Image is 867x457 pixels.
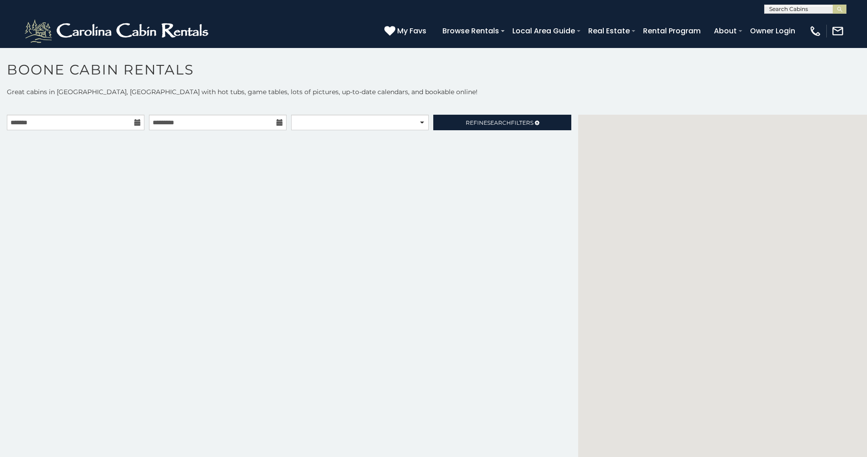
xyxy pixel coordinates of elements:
[809,25,822,37] img: phone-regular-white.png
[831,25,844,37] img: mail-regular-white.png
[487,119,511,126] span: Search
[23,17,213,45] img: White-1-2.png
[508,23,580,39] a: Local Area Guide
[466,119,533,126] span: Refine Filters
[384,25,429,37] a: My Favs
[709,23,741,39] a: About
[397,25,426,37] span: My Favs
[433,115,571,130] a: RefineSearchFilters
[438,23,504,39] a: Browse Rentals
[638,23,705,39] a: Rental Program
[745,23,800,39] a: Owner Login
[584,23,634,39] a: Real Estate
